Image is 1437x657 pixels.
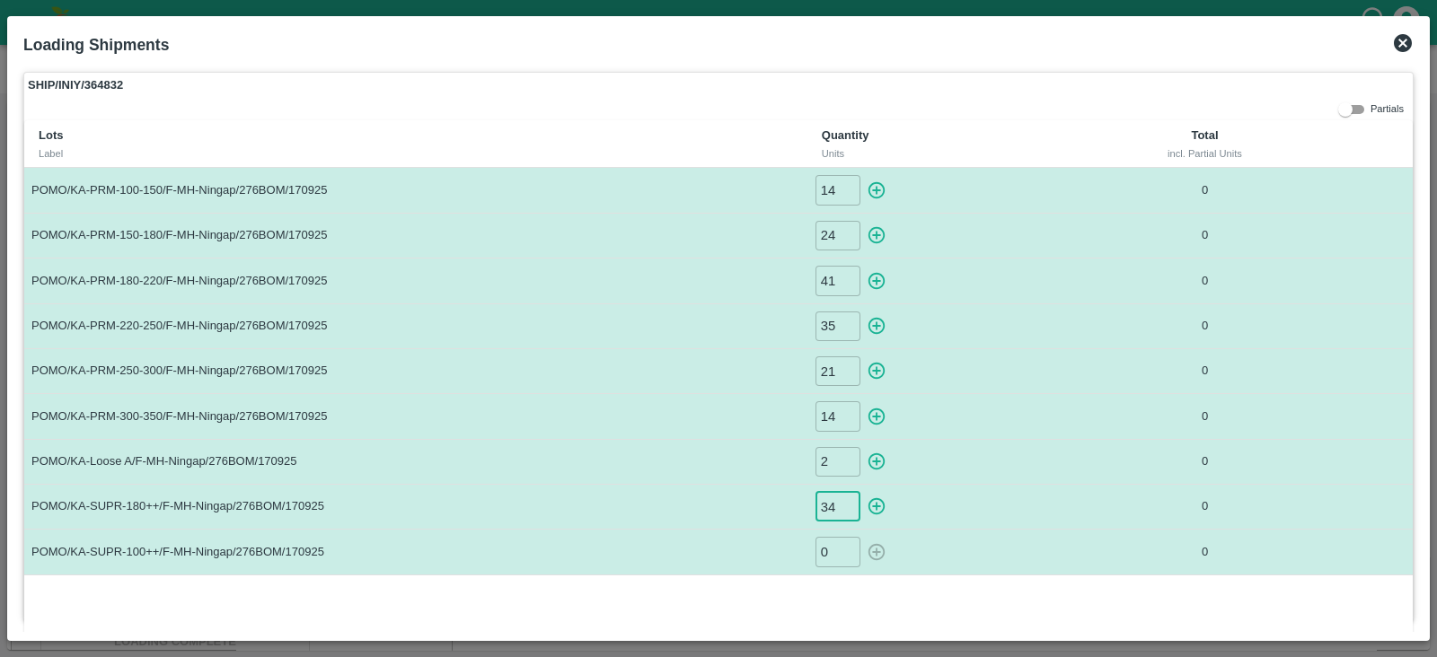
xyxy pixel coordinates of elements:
input: 0 [815,447,860,477]
input: 0 [815,492,860,521]
b: Loading Shipments [23,36,169,54]
strong: SHIP/INIY/364832 [28,76,123,94]
p: 0 [1090,408,1319,425]
input: 0 [815,311,860,341]
td: POMO/KA-PRM-150-180/F-MH-Ningap/276BOM/170925 [24,213,807,258]
td: POMO/KA-SUPR-180++/F-MH-Ningap/276BOM/170925 [24,484,807,529]
td: POMO/KA-PRM-180-220/F-MH-Ningap/276BOM/170925 [24,258,807,303]
td: POMO/KA-Loose A/F-MH-Ningap/276BOM/170925 [24,439,807,484]
td: POMO/KA-PRM-220-250/F-MH-Ningap/276BOM/170925 [24,303,807,348]
div: Units [822,145,1069,162]
input: 0 [815,266,860,295]
td: POMO/KA-PRM-300-350/F-MH-Ningap/276BOM/170925 [24,394,807,439]
input: 0 [815,356,860,386]
td: POMO/KA-PRM-250-300/F-MH-Ningap/276BOM/170925 [24,348,807,393]
div: incl. Partial Units [1098,145,1312,162]
b: Quantity [822,128,869,142]
input: 0 [815,401,860,431]
p: 0 [1090,318,1319,335]
input: 0 [815,221,860,250]
b: Lots [39,128,63,142]
div: Label [39,145,793,162]
b: Total [1191,128,1218,142]
p: 0 [1090,453,1319,470]
td: POMO/KA-PRM-100-150/F-MH-Ningap/276BOM/170925 [24,168,807,213]
p: 0 [1090,544,1319,561]
div: Partials [1335,99,1404,120]
p: 0 [1090,182,1319,199]
p: 0 [1090,227,1319,244]
p: 0 [1090,273,1319,290]
td: POMO/KA-SUPR-100++/F-MH-Ningap/276BOM/170925 [24,530,807,574]
input: 0 [815,175,860,205]
p: 0 [1090,498,1319,515]
input: 0 [815,537,860,566]
p: 0 [1090,363,1319,380]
